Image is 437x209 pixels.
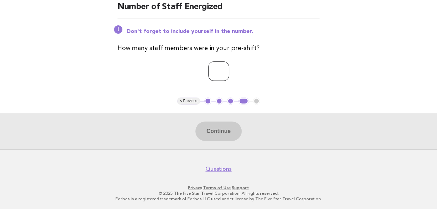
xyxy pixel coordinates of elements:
p: Forbes is a registered trademark of Forbes LLC used under license by The Five Star Travel Corpora... [10,196,427,202]
button: 3 [227,98,234,104]
p: © 2025 The Five Star Travel Corporation. All rights reserved. [10,191,427,196]
a: Support [232,185,249,190]
p: · · [10,185,427,191]
button: 4 [238,98,249,104]
a: Questions [205,166,232,173]
h2: Number of Staff Energized [118,1,319,18]
button: 2 [216,98,223,104]
a: Terms of Use [203,185,231,190]
a: Privacy [188,185,202,190]
button: 1 [204,98,211,104]
button: < Previous [177,98,200,104]
p: How many staff members were in your pre-shift? [118,43,319,53]
p: Don't forget to include yourself in the number. [127,28,319,35]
